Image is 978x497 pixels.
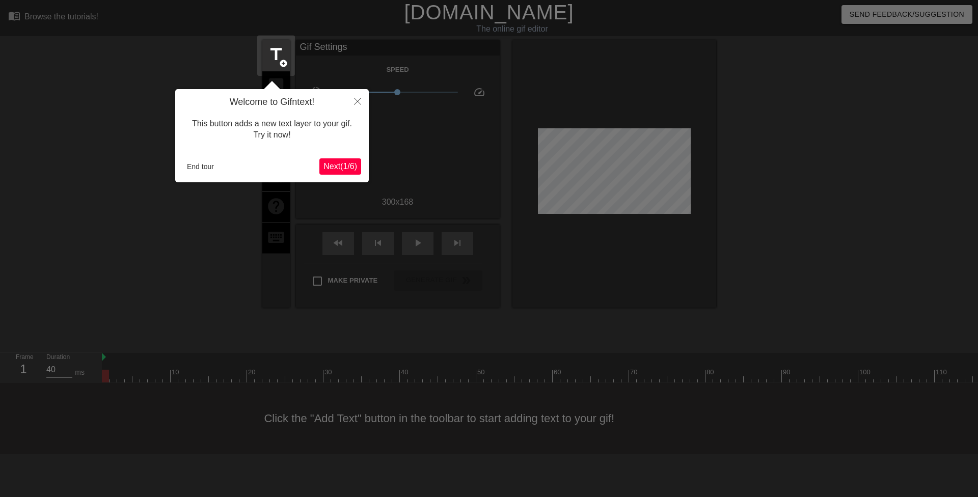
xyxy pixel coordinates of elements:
button: Next [319,158,361,175]
button: End tour [183,159,218,174]
span: Next ( 1 / 6 ) [323,162,357,171]
h4: Welcome to Gifntext! [183,97,361,108]
div: This button adds a new text layer to your gif. Try it now! [183,108,361,151]
button: Close [346,89,369,113]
